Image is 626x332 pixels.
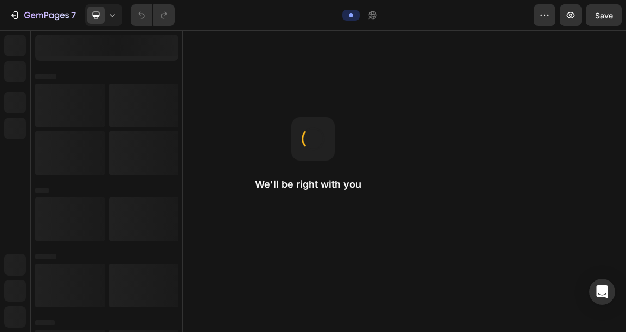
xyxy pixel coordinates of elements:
[589,279,615,305] div: Open Intercom Messenger
[4,4,81,26] button: 7
[595,11,613,20] span: Save
[586,4,622,26] button: Save
[71,9,76,22] p: 7
[131,4,175,26] div: Undo/Redo
[255,178,371,191] h2: We'll be right with you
